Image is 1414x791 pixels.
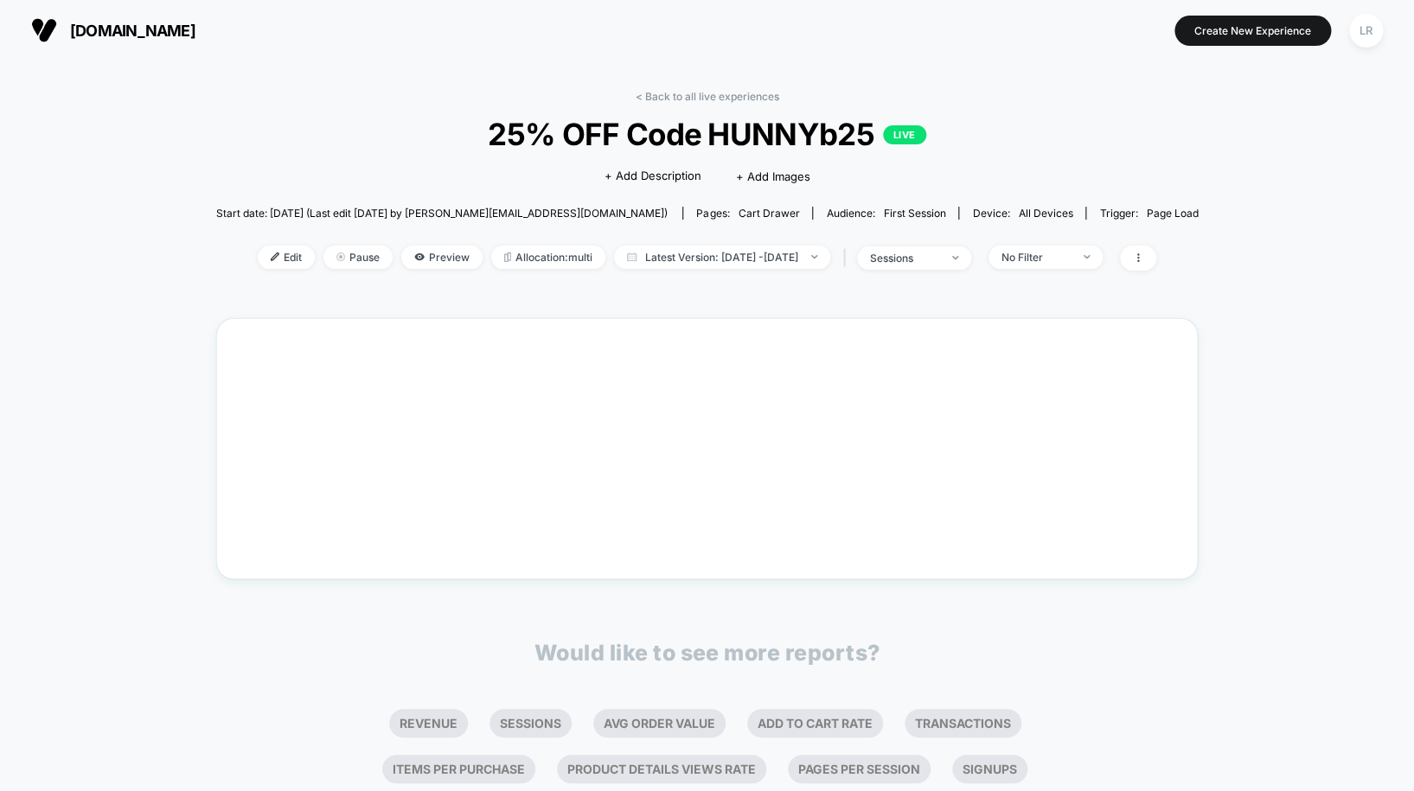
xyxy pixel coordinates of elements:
[504,252,511,262] img: rebalance
[401,246,483,269] span: Preview
[271,252,279,261] img: edit
[811,255,817,258] img: end
[31,17,57,43] img: Visually logo
[905,709,1021,737] li: Transactions
[627,252,637,261] img: calendar
[614,246,830,269] span: Latest Version: [DATE] - [DATE]
[604,168,701,185] span: + Add Description
[557,755,766,783] li: Product Details Views Rate
[491,246,605,269] span: Allocation: multi
[489,709,572,737] li: Sessions
[738,207,799,220] span: cart drawer
[870,252,939,265] div: sessions
[593,709,726,737] li: Avg Order Value
[216,207,668,220] span: Start date: [DATE] (Last edit [DATE] by [PERSON_NAME][EMAIL_ADDRESS][DOMAIN_NAME])
[1146,207,1198,220] span: Page Load
[1084,255,1090,258] img: end
[952,755,1027,783] li: Signups
[1174,16,1331,46] button: Create New Experience
[826,207,945,220] div: Audience:
[1018,207,1072,220] span: all devices
[389,709,468,737] li: Revenue
[1001,251,1071,264] div: No Filter
[1099,207,1198,220] div: Trigger:
[696,207,799,220] div: Pages:
[747,709,883,737] li: Add To Cart Rate
[636,90,779,103] a: < Back to all live experiences
[323,246,393,269] span: Pause
[26,16,201,44] button: [DOMAIN_NAME]
[1344,13,1388,48] button: LR
[883,207,945,220] span: First Session
[883,125,926,144] p: LIVE
[958,207,1085,220] span: Device:
[839,246,857,271] span: |
[266,116,1149,152] span: 25% OFF Code HUNNYb25
[735,169,809,183] span: + Add Images
[336,252,345,261] img: end
[382,755,535,783] li: Items Per Purchase
[952,256,958,259] img: end
[70,22,195,40] span: [DOMAIN_NAME]
[534,640,880,666] p: Would like to see more reports?
[788,755,931,783] li: Pages Per Session
[1349,14,1383,48] div: LR
[258,246,315,269] span: Edit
